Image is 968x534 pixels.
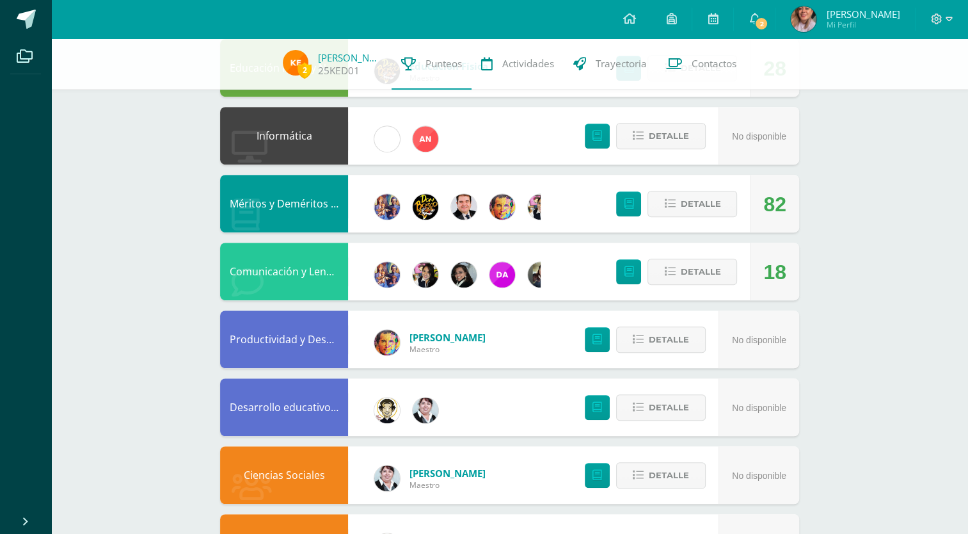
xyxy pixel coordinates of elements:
[318,64,360,77] a: 25KED01
[732,471,786,481] span: No disponible
[656,38,746,90] a: Contactos
[564,38,656,90] a: Trayectoria
[298,62,312,78] span: 2
[220,175,348,232] div: Méritos y Deméritos 4to. Primaria ¨B¨
[220,311,348,368] div: Productividad y Desarrollo
[754,17,768,31] span: 2
[409,344,486,355] span: Maestro
[647,259,737,285] button: Detalle
[220,243,348,300] div: Comunicación y Lenguaje L.3 (Inglés y Laboratorio)
[647,191,737,217] button: Detalle
[528,262,553,287] img: f727c7009b8e908c37d274233f9e6ae1.png
[220,446,348,504] div: Ciencias Sociales
[413,398,438,423] img: 17d5d95429b14b8bb66d77129096e0a8.png
[732,403,786,413] span: No disponible
[451,194,477,220] img: 57933e79c0f622885edf5cfea874362b.png
[616,327,706,353] button: Detalle
[409,467,486,480] span: [PERSON_NAME]
[413,262,438,287] img: 282f7266d1216b456af8b3d5ef4bcc50.png
[374,398,400,423] img: 4bd1cb2f26ef773666a99eb75019340a.png
[649,124,689,148] span: Detalle
[826,19,900,30] span: Mi Perfil
[374,330,400,355] img: 49d5a75e1ce6d2edc12003b83b1ef316.png
[649,464,689,487] span: Detalle
[791,6,816,32] img: 34e3044dabca9442df56d2c89d696bde.png
[220,378,348,436] div: Desarrollo educativo y Proyecto de Vida
[220,107,348,165] div: Informática
[374,465,400,491] img: 17d5d95429b14b8bb66d77129096e0a8.png
[409,331,486,344] span: [PERSON_NAME]
[763,175,786,233] div: 82
[616,123,706,149] button: Detalle
[489,262,515,287] img: 20293396c123fa1d0be50d4fd90c658f.png
[649,328,689,352] span: Detalle
[616,462,706,489] button: Detalle
[318,51,382,64] a: [PERSON_NAME] [PERSON_NAME]
[502,57,554,70] span: Actividades
[616,394,706,421] button: Detalle
[472,38,564,90] a: Actividades
[374,262,400,287] img: 3f4c0a665c62760dc8d25f6423ebedea.png
[680,192,720,216] span: Detalle
[413,194,438,220] img: eda3c0d1caa5ac1a520cf0290d7c6ae4.png
[283,50,308,76] img: fb2acd05efef9a987bec2d7bad0dcce6.png
[528,194,553,220] img: 282f7266d1216b456af8b3d5ef4bcc50.png
[451,262,477,287] img: 7bd163c6daa573cac875167af135d202.png
[409,480,486,490] span: Maestro
[692,57,736,70] span: Contactos
[374,126,400,152] img: cae4b36d6049cd6b8500bd0f72497672.png
[374,194,400,220] img: 3f4c0a665c62760dc8d25f6423ebedea.png
[732,131,786,142] span: No disponible
[763,243,786,301] div: 18
[680,260,720,284] span: Detalle
[489,194,515,220] img: 49d5a75e1ce6d2edc12003b83b1ef316.png
[732,335,786,345] span: No disponible
[596,57,647,70] span: Trayectoria
[425,57,462,70] span: Punteos
[826,8,900,20] span: [PERSON_NAME]
[649,396,689,419] span: Detalle
[413,126,438,152] img: 35a1f8cfe552b0525d1a6bbd90ff6c8c.png
[392,38,472,90] a: Punteos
